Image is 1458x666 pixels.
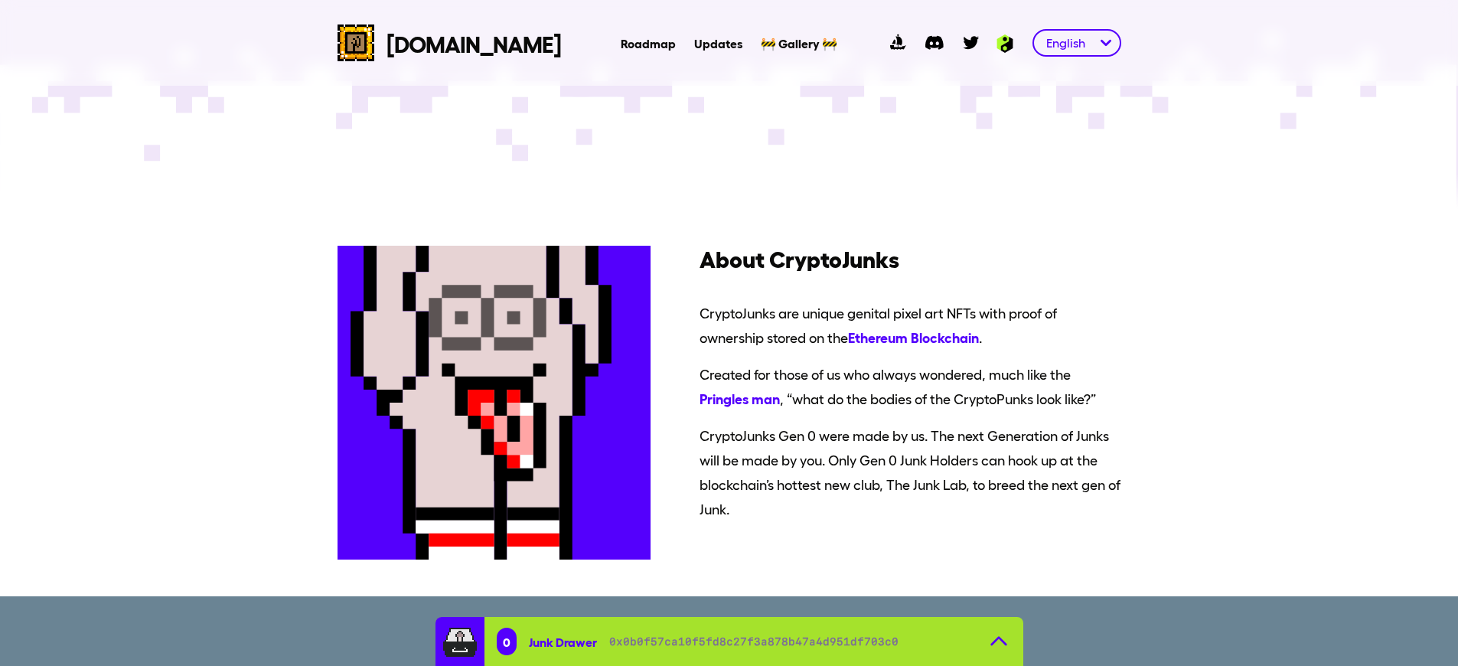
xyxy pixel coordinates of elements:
[700,295,1120,356] span: CryptoJunks are unique genital pixel art NFTs with proof of ownership stored on the .
[761,35,837,51] a: 🚧 Gallery 🚧
[609,634,899,649] span: 0x0b0f57ca10f5fd8c27f3a878b47a4d951df703c0
[700,244,1120,272] h3: About CryptoJunks
[338,221,700,584] img: landing_about_junk.3d58f796.svg
[953,24,990,61] a: twitter
[503,634,510,649] span: 0
[916,24,953,61] a: discord
[529,634,597,649] span: Junk Drawer
[442,623,478,660] img: junkdrawer.d9bd258c.svg
[338,24,374,61] img: cryptojunks logo
[990,34,1020,53] img: Ambition logo
[387,29,561,57] span: [DOMAIN_NAME]
[621,35,676,51] a: Roadmap
[338,24,561,61] a: cryptojunks logo[DOMAIN_NAME]
[694,35,742,51] a: Updates
[848,326,979,348] span: Ethereum Blockchain
[879,24,916,61] a: opensea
